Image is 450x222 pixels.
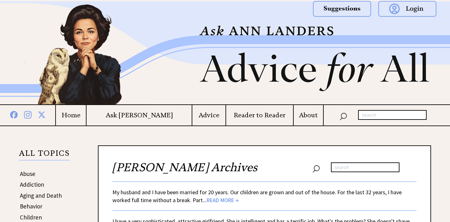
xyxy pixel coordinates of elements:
input: search [331,162,399,172]
h2: [PERSON_NAME] Archives [112,160,417,181]
img: instagram%20blue.png [24,110,32,119]
p: ALL TOPICS [19,150,70,161]
img: x%20blue.png [38,110,45,118]
input: search [358,110,427,120]
a: Ask [PERSON_NAME] [87,111,192,119]
a: Addiction [20,181,44,188]
a: Aging and Death [20,192,62,199]
img: facebook%20blue.png [10,110,18,119]
img: suggestions.png [313,1,371,17]
a: Advice [192,111,225,119]
img: login.png [378,1,436,17]
a: Abuse [20,170,35,178]
a: My husband and I have been married for 20 years. Our children are grown and out of the house. For... [112,189,402,204]
img: search_nav.png [339,111,347,120]
a: Reader to Reader [226,111,293,119]
img: search_nav.png [312,164,320,173]
span: READ MORE → [207,196,239,204]
a: Children [20,213,42,221]
a: Home [56,111,86,119]
a: About [294,111,323,119]
a: Behavior [20,202,42,210]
